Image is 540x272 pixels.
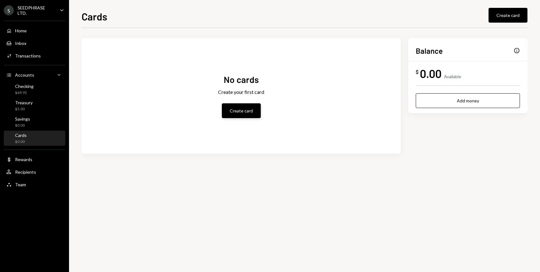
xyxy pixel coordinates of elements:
a: Home [4,25,65,36]
div: $0.00 [15,139,27,144]
a: Checking$69.92 [4,82,65,97]
div: Team [15,182,26,187]
div: Cards [15,133,27,138]
a: Recipients [4,166,65,177]
div: S [4,5,14,15]
a: Accounts [4,69,65,80]
div: Transactions [15,53,41,58]
a: Transactions [4,50,65,61]
div: $5.00 [15,106,33,112]
div: $0.00 [15,123,30,128]
div: SEEDPHRASE LTD. [18,5,55,16]
div: Savings [15,116,30,122]
h2: Balance [416,46,443,56]
button: Create card [222,103,261,118]
button: Add money [416,93,520,108]
div: 0.00 [420,66,441,80]
a: Inbox [4,37,65,49]
div: Home [15,28,27,33]
div: Recipients [15,169,36,175]
button: Create card [489,8,527,23]
div: Available [444,74,461,79]
div: Rewards [15,157,32,162]
div: Accounts [15,72,34,78]
a: Team [4,179,65,190]
div: Create your first card [218,88,264,96]
div: Checking [15,84,34,89]
div: Treasury [15,100,33,105]
a: Treasury$5.00 [4,98,65,113]
div: $69.92 [15,90,34,95]
div: $ [416,69,419,75]
div: No cards [224,73,259,86]
a: Rewards [4,154,65,165]
a: Cards$0.00 [4,131,65,146]
a: Savings$0.00 [4,114,65,129]
h1: Cards [82,10,107,23]
div: Inbox [15,41,26,46]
